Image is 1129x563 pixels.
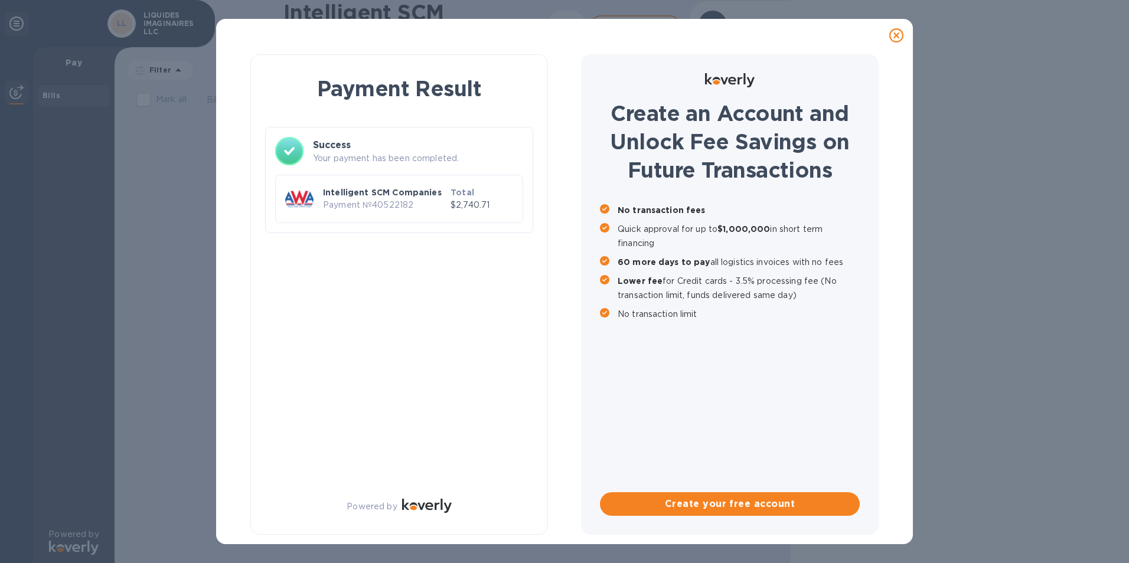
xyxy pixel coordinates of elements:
p: all logistics invoices with no fees [618,255,860,269]
img: Logo [705,73,755,87]
img: Logo [402,499,452,513]
h3: Success [313,138,523,152]
p: $2,740.71 [451,199,513,211]
b: Total [451,188,474,197]
p: Your payment has been completed. [313,152,523,165]
b: Lower fee [618,276,663,286]
span: Create your free account [609,497,850,511]
p: Quick approval for up to in short term financing [618,222,860,250]
h1: Payment Result [270,74,528,103]
p: Intelligent SCM Companies [323,186,446,198]
p: Powered by [347,500,397,513]
p: for Credit cards - 3.5% processing fee (No transaction limit, funds delivered same day) [618,274,860,302]
b: $1,000,000 [717,224,770,234]
p: Payment № 40522182 [323,199,446,211]
h1: Create an Account and Unlock Fee Savings on Future Transactions [600,99,860,184]
b: 60 more days to pay [618,257,710,267]
p: No transaction limit [618,307,860,321]
button: Create your free account [600,492,860,516]
b: No transaction fees [618,205,706,215]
